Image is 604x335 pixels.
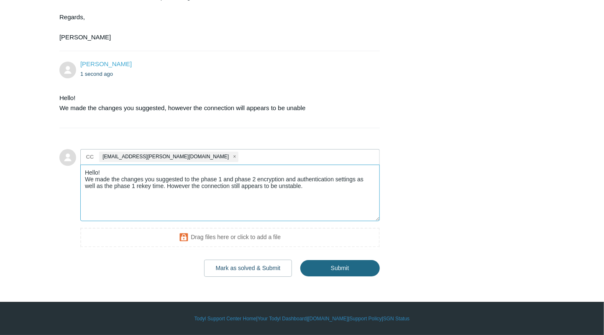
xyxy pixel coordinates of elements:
a: SGN Status [383,315,409,322]
span: [EMAIL_ADDRESS][PERSON_NAME][DOMAIN_NAME] [102,152,229,162]
a: Todyl Support Center Home [195,315,256,322]
span: Davenand Jaikaran [80,60,132,67]
time: 08/15/2025, 11:35 [80,71,113,77]
div: | | | | [59,315,545,322]
label: CC [86,151,94,163]
button: Mark as solved & Submit [204,260,292,276]
span: close [233,152,236,162]
a: Support Policy [350,315,382,322]
a: [DOMAIN_NAME] [308,315,348,322]
a: Your Todyl Dashboard [258,315,307,322]
textarea: Add your reply [80,165,380,221]
p: Hello! We made the changes you suggested, however the connection will appears to be unable [59,93,371,113]
input: Submit [300,260,380,276]
a: [PERSON_NAME] [80,60,132,67]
